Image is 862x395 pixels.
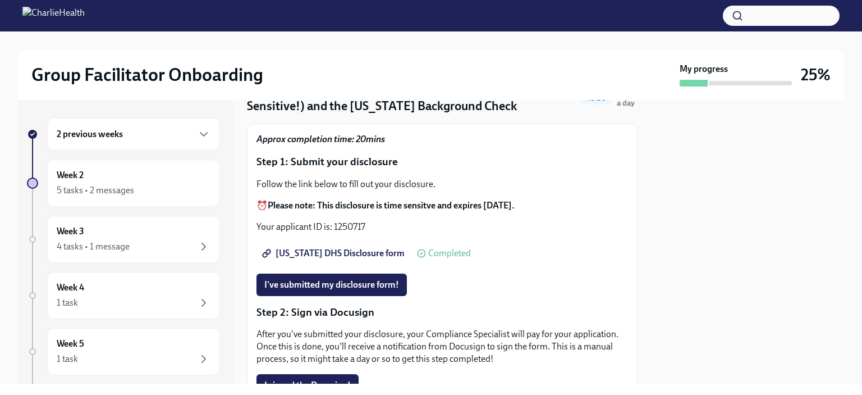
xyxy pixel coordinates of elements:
[27,272,220,319] a: Week 41 task
[47,118,220,151] div: 2 previous weeks
[31,63,263,86] h2: Group Facilitator Onboarding
[256,134,385,144] strong: Approx completion time: 20mins
[57,338,84,350] h6: Week 5
[57,128,123,140] h6: 2 previous weeks
[57,297,78,309] div: 1 task
[27,328,220,375] a: Week 51 task
[428,249,471,258] span: Completed
[57,353,78,365] div: 1 task
[27,216,220,263] a: Week 34 tasks • 1 message
[264,279,399,290] span: I've submitted my disclosure form!
[256,242,412,265] a: [US_STATE] DHS Disclosure form
[801,65,831,85] h3: 25%
[256,199,628,212] p: ⏰
[256,274,407,296] button: I've submitted my disclosure form!
[57,184,134,197] div: 5 tasks • 2 messages
[57,169,84,181] h6: Week 2
[22,7,85,25] img: CharlieHealth
[264,380,351,391] span: I signed the Docusign!
[256,328,628,365] p: After you've submitted your disclosure, your Compliance Specialist will pay for your application....
[57,282,84,294] h6: Week 4
[268,200,515,211] strong: Please note: This disclosure is time sensitve and expires [DATE].
[256,155,628,169] p: Step 1: Submit your disclosure
[264,248,405,259] span: [US_STATE] DHS Disclosure form
[256,305,628,320] p: Step 2: Sign via Docusign
[680,63,728,75] strong: My progress
[27,160,220,207] a: Week 25 tasks • 2 messages
[57,225,84,238] h6: Week 3
[256,221,628,233] p: Your applicant ID is: 1250717
[57,240,130,253] div: 4 tasks • 1 message
[256,178,628,190] p: Follow the link below to fill out your disclosure.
